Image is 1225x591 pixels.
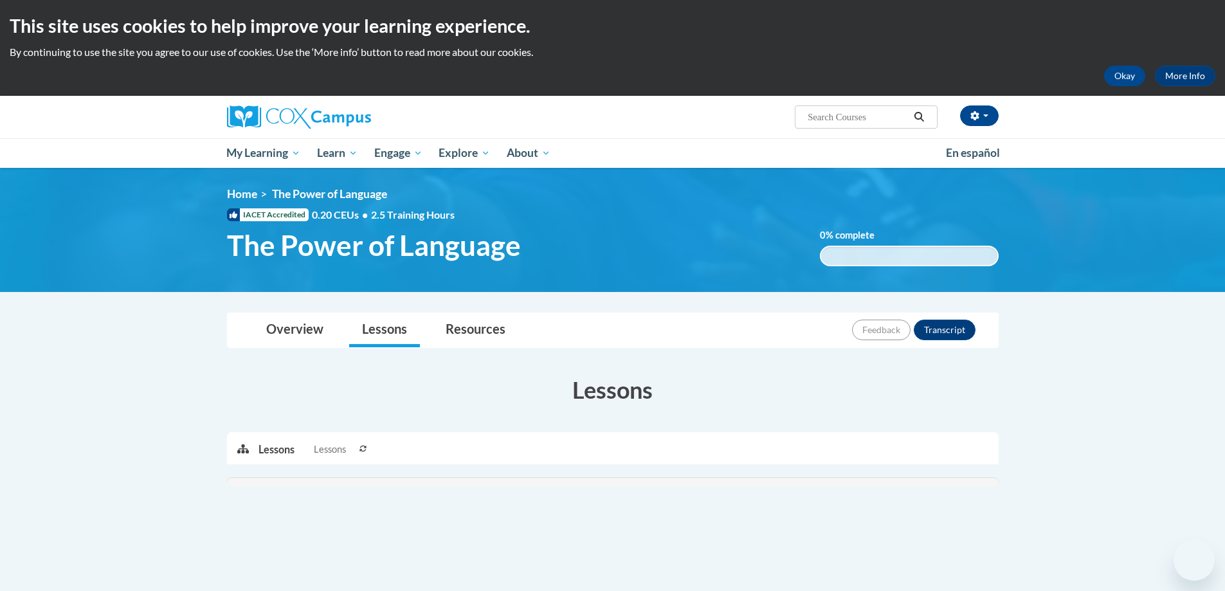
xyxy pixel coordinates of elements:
p: Lessons [259,442,295,457]
a: More Info [1155,66,1215,86]
span: Engage [374,145,422,161]
span: 2.5 Training Hours [371,208,455,221]
img: Cox Campus [227,105,371,129]
button: Account Settings [960,105,999,126]
p: By continuing to use the site you agree to our use of cookies. Use the ‘More info’ button to read... [10,45,1215,59]
button: Feedback [852,320,911,340]
span: Lessons [314,442,346,457]
a: Lessons [349,313,420,347]
button: Transcript [914,320,975,340]
a: Cox Campus [227,105,471,129]
span: My Learning [226,145,300,161]
span: Explore [439,145,490,161]
span: The Power of Language [272,187,387,201]
button: Search [909,109,929,125]
a: Learn [309,138,366,168]
span: The Power of Language [227,228,521,262]
a: En español [938,140,1008,167]
span: En español [946,146,1000,159]
a: Home [227,187,257,201]
h2: This site uses cookies to help improve your learning experience. [10,13,1215,39]
h3: Lessons [227,374,999,406]
span: IACET Accredited [227,208,309,221]
a: Resources [433,313,518,347]
a: About [498,138,559,168]
span: About [507,145,550,161]
span: 0.20 CEUs [312,208,371,222]
button: Okay [1104,66,1145,86]
span: 0 [820,230,826,241]
input: Search Courses [806,109,909,125]
a: My Learning [219,138,309,168]
label: % complete [820,228,894,242]
iframe: Button to launch messaging window [1174,540,1215,581]
a: Explore [430,138,498,168]
span: Learn [317,145,358,161]
span: • [362,208,368,221]
a: Engage [366,138,431,168]
a: Overview [253,313,336,347]
div: Main menu [208,138,1018,168]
